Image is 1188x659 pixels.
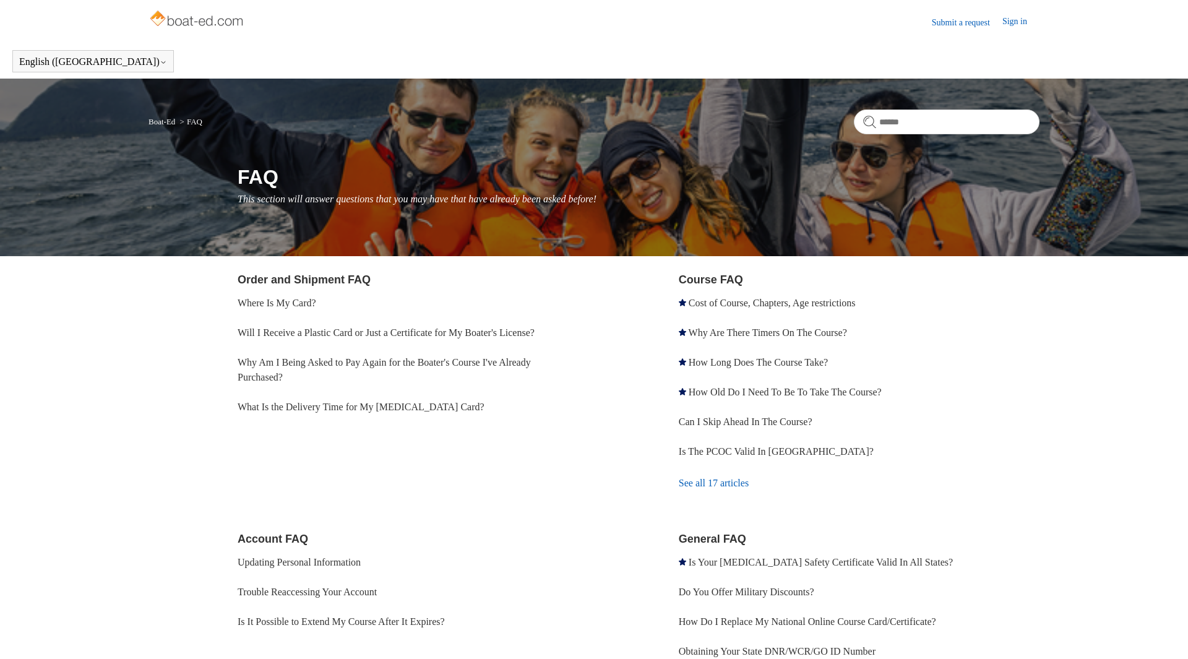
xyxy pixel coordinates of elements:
a: General FAQ [679,533,746,545]
a: Sign in [1002,15,1039,30]
a: Account FAQ [238,533,308,545]
svg: Promoted article [679,329,686,336]
li: Boat-Ed [148,117,178,126]
a: Why Am I Being Asked to Pay Again for the Boater's Course I've Already Purchased? [238,357,531,382]
h1: FAQ [238,162,1039,192]
li: FAQ [178,117,202,126]
a: Is The PCOC Valid In [GEOGRAPHIC_DATA]? [679,446,874,457]
p: This section will answer questions that you may have that have already been asked before! [238,192,1039,207]
a: Is Your [MEDICAL_DATA] Safety Certificate Valid In All States? [689,557,953,567]
input: Search [854,110,1039,134]
a: Updating Personal Information [238,557,361,567]
a: How Old Do I Need To Be To Take The Course? [689,387,882,397]
a: Submit a request [932,16,1002,29]
svg: Promoted article [679,299,686,306]
a: Why Are There Timers On The Course? [689,327,847,338]
svg: Promoted article [679,358,686,366]
svg: Promoted article [679,388,686,395]
svg: Promoted article [679,558,686,566]
button: English ([GEOGRAPHIC_DATA]) [19,56,167,67]
a: Where Is My Card? [238,298,316,308]
a: Order and Shipment FAQ [238,274,371,286]
a: Cost of Course, Chapters, Age restrictions [689,298,856,308]
a: Can I Skip Ahead In The Course? [679,416,812,427]
a: Will I Receive a Plastic Card or Just a Certificate for My Boater's License? [238,327,535,338]
a: Boat-Ed [148,117,175,126]
a: Do You Offer Military Discounts? [679,587,814,597]
a: Course FAQ [679,274,743,286]
a: What Is the Delivery Time for My [MEDICAL_DATA] Card? [238,402,484,412]
a: Obtaining Your State DNR/WCR/GO ID Number [679,646,876,657]
img: Boat-Ed Help Center home page [148,7,247,32]
a: See all 17 articles [679,467,1039,500]
div: Live chat [1147,618,1179,650]
a: How Do I Replace My National Online Course Card/Certificate? [679,616,936,627]
a: How Long Does The Course Take? [689,357,828,368]
a: Is It Possible to Extend My Course After It Expires? [238,616,445,627]
a: Trouble Reaccessing Your Account [238,587,377,597]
